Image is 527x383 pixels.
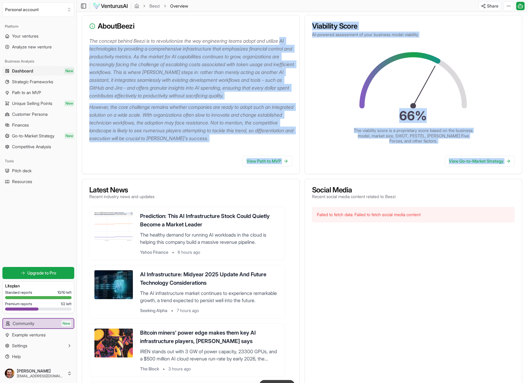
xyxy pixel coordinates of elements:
span: Resources [12,179,32,185]
h3: AI Infrastructure: Midyear 2025 Update And Future Technology Considerations [140,270,280,287]
a: Pitch deck [2,166,74,176]
span: Yahoo Finance [140,249,168,255]
button: Share [478,1,501,11]
span: New [64,100,74,106]
button: Settings [2,341,74,351]
a: Go-to-Market StrategyNew [2,131,74,141]
span: 7 hours ago [177,308,199,314]
span: The Block [140,366,159,372]
span: Customer Persona [12,111,47,117]
h3: About Beezi [89,23,292,30]
p: The viability score is a proprietary score based on the business model, market size, SWOT, PESTEL... [353,128,473,144]
div: Failed to fetch data: Failed to fetch social media content [312,207,515,222]
h3: Social Media [312,186,396,194]
p: AI-powered assessment of your business model viability [312,32,515,38]
span: Finances [12,122,29,128]
span: Upgrade to Pro [27,270,56,276]
span: Strategic Frameworks [12,79,53,85]
span: Settings [12,343,27,349]
p: However, the core challenge remains whether companies are ready to adopt such an integrated solut... [89,103,295,142]
p: Recent industry news and updates [89,194,155,200]
a: Bitcoin miners' power edge makes them key AI infrastructure players, [PERSON_NAME] saysIREN stand... [89,323,285,377]
span: Example ventures [12,332,46,338]
span: Analyze new venture [12,44,52,50]
span: [EMAIL_ADDRESS][DOMAIN_NAME] [17,374,65,378]
span: Community [13,320,34,326]
div: Platform [2,22,74,31]
span: 3 hours ago [168,366,191,372]
a: Path to an MVP [2,88,74,97]
a: Competitive Analysis [2,142,74,152]
nav: breadcrumb [134,3,188,9]
span: Go-to-Market Strategy [12,133,54,139]
span: • [172,249,174,255]
div: Business Analysis [2,57,74,66]
h3: Lite plan [5,283,72,289]
span: Premium reports [5,302,32,306]
p: The concept behind Beezi is to revolutionize the way engineering teams adopt and utilize AI techn... [89,37,295,100]
span: • [163,366,165,372]
p: The healthy demand for running AI workloads in the cloud is helping this company build a massive ... [140,231,280,246]
a: Prediction: This AI Infrastructure Stock Could Quietly Become a Market LeaderThe healthy demand f... [89,207,285,260]
span: Pitch deck [12,168,32,174]
a: Beezi [149,3,160,9]
text: 66 % [400,108,427,123]
a: View Go-to-Market Strategy [445,156,515,167]
span: Standard reports [5,290,32,295]
span: • [171,308,173,314]
a: View Path to MVP [243,156,292,167]
div: Tools [2,156,74,166]
a: Analyze new venture [2,42,74,52]
a: DashboardNew [2,66,74,76]
a: Help [2,352,74,361]
h3: Prediction: This AI Infrastructure Stock Could Quietly Become a Market Leader [140,212,280,229]
a: Unique Selling PointsNew [2,99,74,108]
span: Dashboard [12,68,33,74]
a: Resources [2,177,74,186]
a: Customer Persona [2,109,74,119]
span: Path to an MVP [12,90,41,96]
span: New [64,68,74,74]
a: Strategic Frameworks [2,77,74,87]
span: Seeking Alpha [140,308,167,314]
button: [PERSON_NAME][EMAIL_ADDRESS][DOMAIN_NAME] [2,366,74,381]
span: [PERSON_NAME] [17,368,65,374]
a: Finances [2,120,74,130]
span: Overview [170,3,188,9]
a: AI Infrastructure: Midyear 2025 Update And Future Technology ConsiderationsThe AI infrastructure ... [89,265,285,319]
a: Upgrade to Pro [2,267,74,279]
img: logo [93,2,128,10]
p: The AI infrastructure market continues to experience remarkable growth, a trend expected to persi... [140,290,280,304]
span: 1 / 2 left [61,302,72,306]
button: Select an organization [2,2,74,17]
p: Recent social media content related to Beezi [312,194,396,200]
span: New [64,133,74,139]
h3: Latest News [89,186,155,194]
h3: Bitcoin miners' power edge makes them key AI infrastructure players, [PERSON_NAME] says [140,329,280,345]
h3: Viability Score [312,23,515,30]
span: Your ventures [12,33,38,39]
span: 10 / 10 left [57,290,72,295]
a: Your ventures [2,31,74,41]
span: Share [487,3,498,9]
span: Unique Selling Points [12,100,52,106]
span: Competitive Analysis [12,144,51,150]
span: 6 hours ago [178,249,200,255]
span: New [61,320,71,326]
p: IREN stands out with 3 GW of power capacity, 23300 GPUs, and a $500 million AI cloud revenue run-... [140,348,280,362]
a: Example ventures [2,330,74,340]
a: CommunityNew [3,319,74,328]
img: ACg8ocJ7vwSUkNhbLBUujglCYwecZADvWvS81xhxYgMwjyCusN-f9UYK=s96-c [5,369,14,378]
span: Help [12,354,21,360]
